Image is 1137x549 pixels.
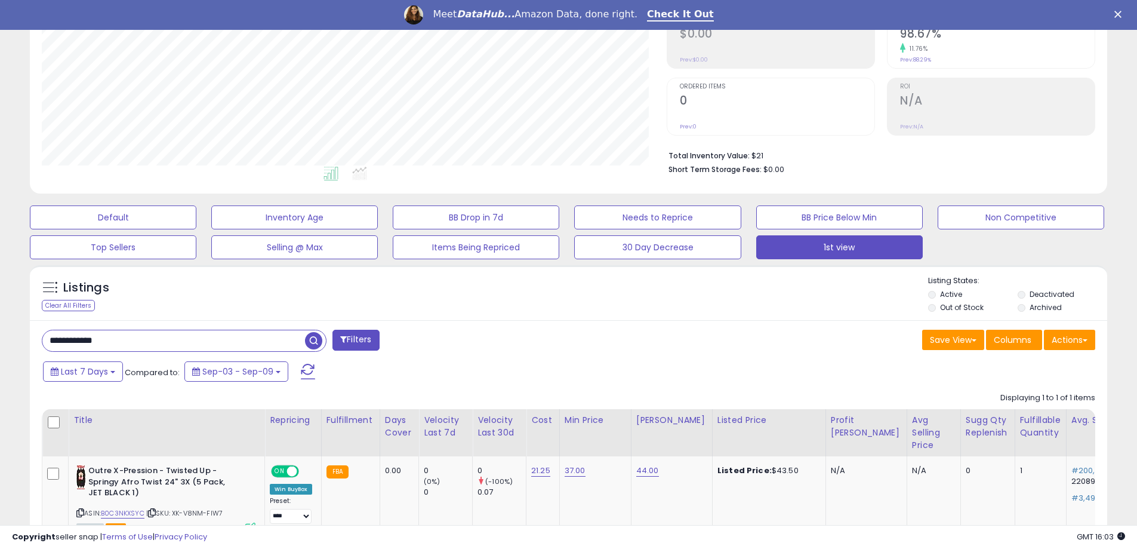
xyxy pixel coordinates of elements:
[900,123,923,130] small: Prev: N/A
[326,465,349,479] small: FBA
[756,206,923,229] button: BB Price Below Min
[76,465,85,489] img: 413sgCrAfZL._SL40_.jpg
[424,487,472,498] div: 0
[717,465,772,476] b: Listed Price:
[647,8,714,22] a: Check It Out
[900,56,931,63] small: Prev: 88.29%
[385,414,414,439] div: Days Cover
[385,465,409,476] div: 0.00
[574,235,741,259] button: 30 Day Decrease
[574,206,741,229] button: Needs to Reprice
[922,330,984,350] button: Save View
[184,361,288,382] button: Sep-03 - Sep-09
[1020,414,1061,439] div: Fulfillable Quantity
[680,94,874,110] h2: 0
[485,477,513,486] small: (-100%)
[1071,492,1100,504] span: #3,497
[270,484,312,495] div: Win BuyBox
[940,289,962,299] label: Active
[43,361,123,382] button: Last 7 Days
[1020,465,1057,476] div: 1
[831,414,902,439] div: Profit [PERSON_NAME]
[905,44,928,53] small: 11.76%
[636,465,659,477] a: 44.00
[477,487,526,498] div: 0.07
[393,206,559,229] button: BB Drop in 7d
[477,414,521,439] div: Velocity Last 30d
[211,235,378,259] button: Selling @ Max
[211,206,378,229] button: Inventory Age
[831,465,898,476] div: N/A
[668,164,762,174] b: Short Term Storage Fees:
[717,465,816,476] div: $43.50
[1071,465,1105,476] span: #200,181
[42,300,95,311] div: Clear All Filters
[73,414,260,427] div: Title
[270,497,312,524] div: Preset:
[912,414,956,452] div: Avg Selling Price
[668,151,750,161] b: Total Inventory Value:
[531,414,554,427] div: Cost
[960,409,1015,456] th: Please note that this number is a calculation based on your required days of coverage and your ve...
[1044,330,1095,350] button: Actions
[966,465,1006,476] div: 0
[404,5,423,24] img: Profile image for Georgie
[424,465,472,476] div: 0
[1000,392,1095,404] div: Displaying 1 to 1 of 1 items
[30,206,196,229] button: Default
[680,56,708,63] small: Prev: $0.00
[202,366,273,378] span: Sep-03 - Sep-09
[986,330,1042,350] button: Columns
[900,27,1095,43] h2: 98.67%
[717,414,821,427] div: Listed Price
[106,523,126,533] span: FBA
[101,508,144,519] a: B0C3NKXSYC
[270,414,316,427] div: Repricing
[940,302,984,312] label: Out of Stock
[938,206,1104,229] button: Non Competitive
[912,465,951,476] div: N/A
[332,330,379,351] button: Filters
[88,465,233,502] b: Outre X-Pression - Twisted Up - Springy Afro Twist 24" 3X (5 Pack, JET BLACK 1)
[433,8,637,20] div: Meet Amazon Data, done right.
[155,531,207,542] a: Privacy Policy
[457,8,514,20] i: DataHub...
[763,164,784,175] span: $0.00
[424,414,467,439] div: Velocity Last 7d
[1030,289,1074,299] label: Deactivated
[1077,531,1125,542] span: 2025-09-17 16:03 GMT
[76,523,104,533] span: All listings currently available for purchase on Amazon
[966,414,1010,439] div: Sugg Qty Replenish
[680,27,874,43] h2: $0.00
[1030,302,1062,312] label: Archived
[756,235,923,259] button: 1st view
[12,532,207,543] div: seller snap | |
[565,414,626,427] div: Min Price
[272,467,287,477] span: ON
[900,84,1095,90] span: ROI
[928,275,1107,287] p: Listing States:
[668,148,1086,162] li: $21
[146,508,223,518] span: | SKU: XK-V8NM-FIW7
[12,531,56,542] strong: Copyright
[994,334,1031,346] span: Columns
[531,465,550,477] a: 21.25
[297,467,316,477] span: OFF
[125,367,180,378] span: Compared to:
[680,123,697,130] small: Prev: 0
[63,280,109,296] h5: Listings
[477,465,526,476] div: 0
[424,477,440,486] small: (0%)
[1114,11,1126,18] div: Close
[30,235,196,259] button: Top Sellers
[393,235,559,259] button: Items Being Repriced
[61,366,108,378] span: Last 7 Days
[102,531,153,542] a: Terms of Use
[900,94,1095,110] h2: N/A
[565,465,586,477] a: 37.00
[636,414,707,427] div: [PERSON_NAME]
[326,414,375,427] div: Fulfillment
[680,84,874,90] span: Ordered Items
